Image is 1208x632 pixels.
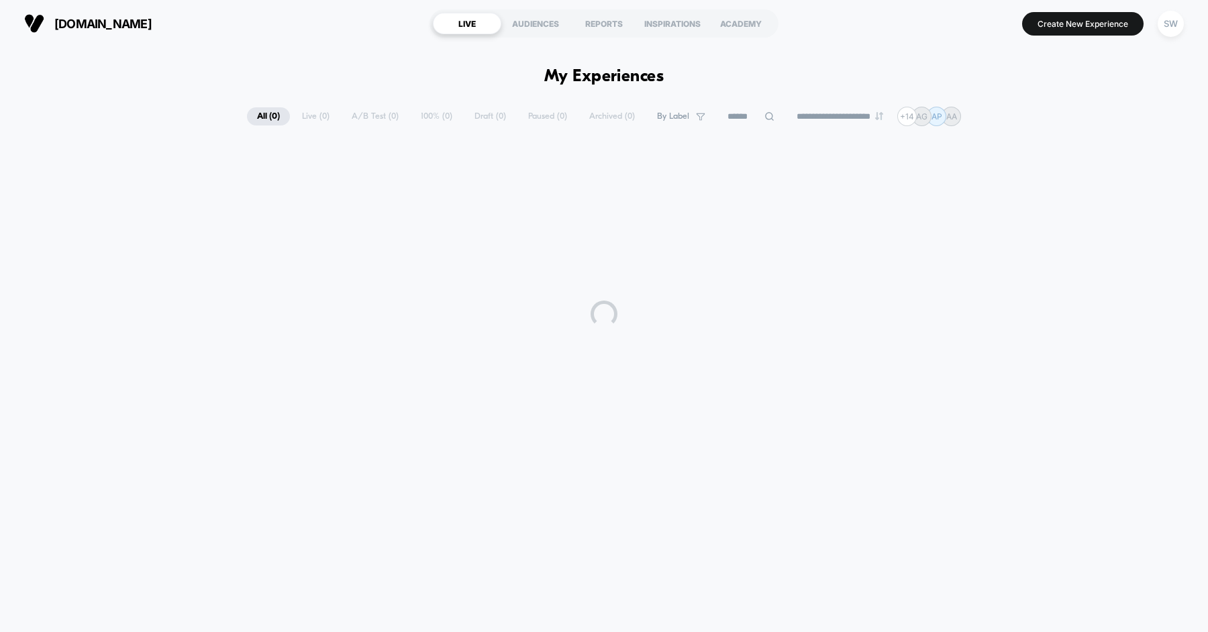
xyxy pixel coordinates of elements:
div: ACADEMY [707,13,775,34]
h1: My Experiences [544,67,664,87]
button: Create New Experience [1022,12,1144,36]
p: AA [946,111,957,121]
div: LIVE [433,13,501,34]
span: [DOMAIN_NAME] [54,17,152,31]
div: AUDIENCES [501,13,570,34]
div: INSPIRATIONS [638,13,707,34]
p: AP [932,111,942,121]
button: SW [1154,10,1188,38]
div: REPORTS [570,13,638,34]
button: [DOMAIN_NAME] [20,13,156,34]
div: + 14 [897,107,917,126]
div: SW [1158,11,1184,37]
span: All ( 0 ) [247,107,290,125]
p: AG [916,111,927,121]
img: Visually logo [24,13,44,34]
img: end [875,112,883,120]
span: By Label [657,111,689,121]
